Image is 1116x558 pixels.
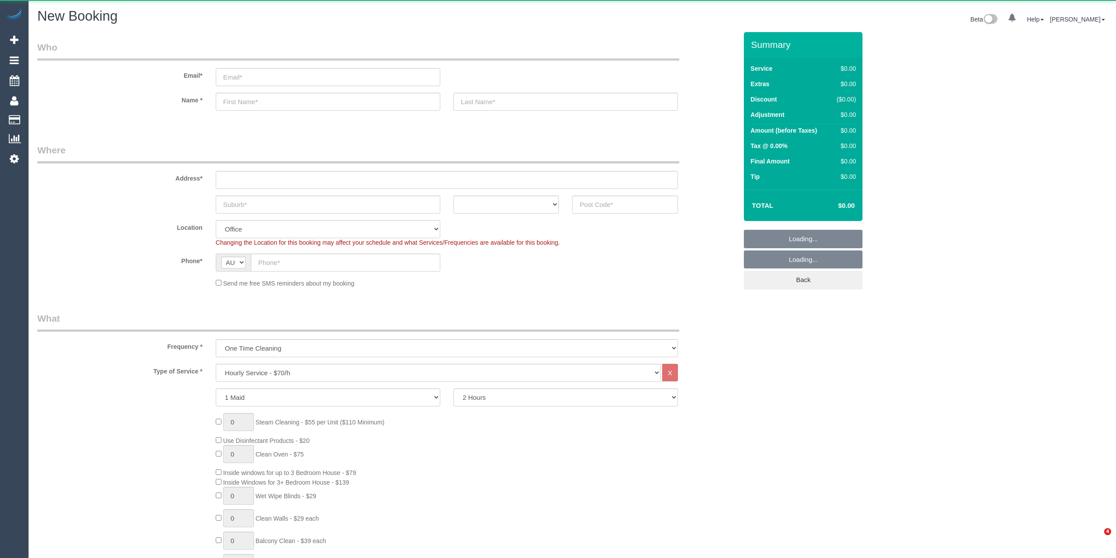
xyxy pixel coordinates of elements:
a: Help [1027,16,1044,23]
legend: Where [37,144,679,163]
label: Frequency * [31,339,209,351]
span: Clean Oven - $75 [256,451,304,458]
span: Send me free SMS reminders about my booking [223,280,355,287]
label: Tip [750,172,760,181]
a: [PERSON_NAME] [1050,16,1105,23]
h3: Summary [751,40,858,50]
input: First Name* [216,93,440,111]
a: Beta [971,16,998,23]
input: Last Name* [453,93,678,111]
span: Steam Cleaning - $55 per Unit ($110 Minimum) [256,419,384,426]
label: Adjustment [750,110,784,119]
label: Type of Service * [31,364,209,376]
label: Location [31,220,209,232]
img: New interface [983,14,997,25]
div: $0.00 [833,157,856,166]
label: Final Amount [750,157,790,166]
label: Service [750,64,772,73]
span: 4 [1104,528,1111,535]
legend: Who [37,41,679,61]
label: Name * [31,93,209,105]
span: New Booking [37,8,118,24]
label: Amount (before Taxes) [750,126,817,135]
label: Address* [31,171,209,183]
span: Balcony Clean - $39 each [256,537,326,544]
span: Inside Windows for 3+ Bedroom House - $139 [223,479,349,486]
div: $0.00 [833,141,856,150]
div: $0.00 [833,110,856,119]
label: Tax @ 0.00% [750,141,787,150]
a: Back [744,271,862,289]
div: $0.00 [833,172,856,181]
input: Phone* [251,254,440,272]
div: $0.00 [833,80,856,88]
h4: $0.00 [812,202,855,210]
span: Inside windows for up to 3 Bedroom House - $79 [223,469,356,476]
strong: Total [752,202,773,209]
input: Suburb* [216,196,440,214]
label: Phone* [31,254,209,265]
input: Email* [216,68,440,86]
legend: What [37,312,679,332]
span: Clean Walls - $29 each [256,515,319,522]
input: Post Code* [572,196,678,214]
label: Email* [31,68,209,80]
span: Changing the Location for this booking may affect your schedule and what Services/Frequencies are... [216,239,560,246]
label: Discount [750,95,777,104]
div: $0.00 [833,64,856,73]
span: Wet Wipe Blinds - $29 [256,493,316,500]
div: $0.00 [833,126,856,135]
iframe: Intercom live chat [1086,528,1107,549]
img: Automaid Logo [5,9,23,21]
span: Use Disinfectant Products - $20 [223,437,310,444]
div: ($0.00) [833,95,856,104]
label: Extras [750,80,769,88]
